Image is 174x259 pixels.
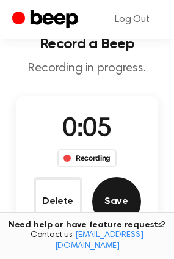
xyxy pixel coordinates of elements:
[92,177,141,226] button: Save Audio Record
[55,231,143,250] a: [EMAIL_ADDRESS][DOMAIN_NAME]
[7,230,167,252] span: Contact us
[10,37,164,51] h1: Record a Beep
[62,117,111,142] span: 0:05
[10,61,164,76] p: Recording in progress.
[34,177,82,226] button: Delete Audio Record
[57,149,117,167] div: Recording
[103,5,162,34] a: Log Out
[12,8,81,32] a: Beep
